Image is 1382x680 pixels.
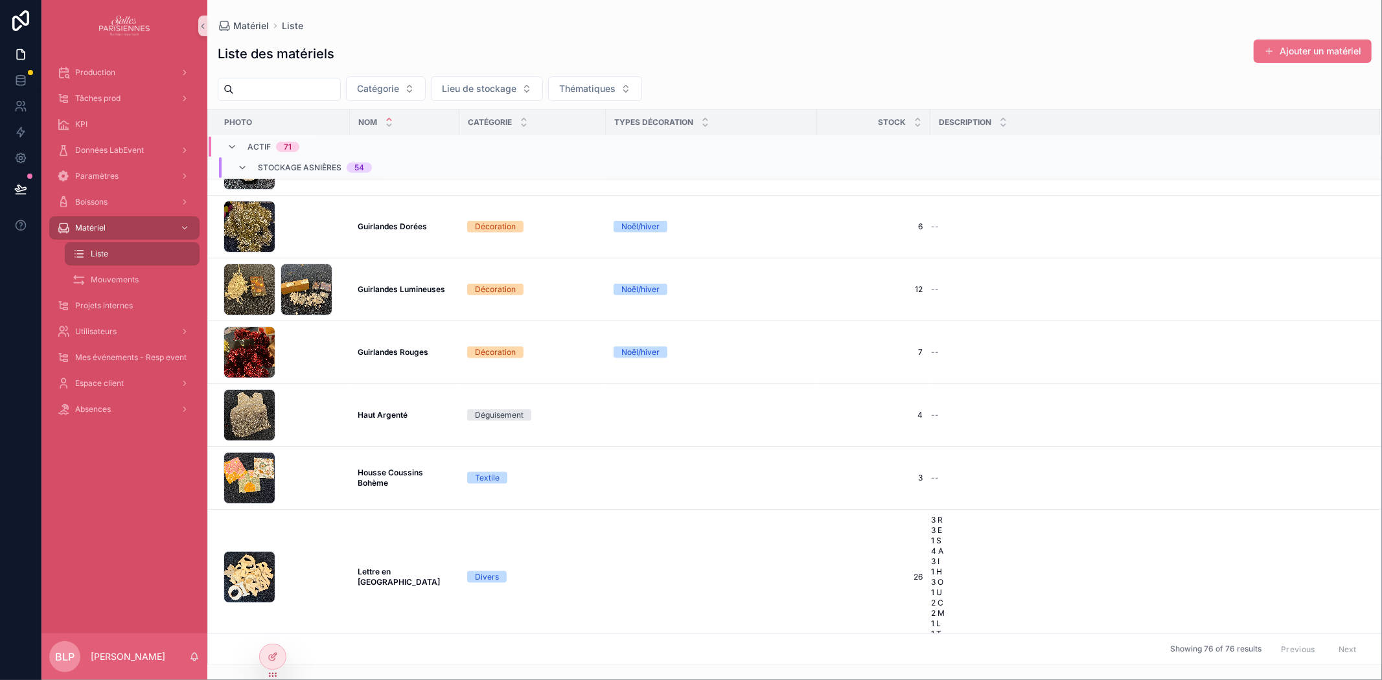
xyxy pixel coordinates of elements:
[931,410,939,420] span: --
[825,284,923,295] a: 12
[614,346,809,358] a: Noël/hiver
[931,284,939,295] span: --
[346,76,426,101] button: Select Button
[75,326,117,337] span: Utilisateurs
[358,347,428,357] strong: Guirlandes Rouges
[431,76,543,101] button: Select Button
[621,284,660,295] div: Noël/hiver
[75,378,124,389] span: Espace client
[49,320,200,343] a: Utilisateurs
[467,472,598,484] a: Textile
[931,515,1087,639] span: 3 R 3 E 1 S 4 A 3 I 1 H 3 O 1 U 2 C 2 M 1 L 1 T
[358,410,408,420] strong: Haut Argenté
[475,409,524,421] div: Déguisement
[614,117,693,128] span: Types décoration
[931,221,1365,232] a: --
[931,347,939,357] span: --
[825,221,923,232] a: 6
[284,142,292,152] div: 71
[468,117,512,128] span: Catégorie
[939,117,991,128] span: Description
[49,139,200,162] a: Données LabEvent
[41,52,207,438] div: scrollable content
[233,19,269,32] span: Matériel
[55,649,75,664] span: BLP
[931,347,1365,357] a: --
[475,346,516,358] div: Décoration
[825,572,923,582] a: 26
[931,473,939,483] span: --
[75,67,115,78] span: Production
[931,515,1365,639] a: 3 R 3 E 1 S 4 A 3 I 1 H 3 O 1 U 2 C 2 M 1 L 1 T
[49,61,200,84] a: Production
[49,372,200,395] a: Espace client
[75,404,111,414] span: Absences
[559,82,616,95] span: Thématiques
[825,410,923,420] a: 4
[258,163,341,173] span: Stockage Asnières
[358,117,377,128] span: Nom
[931,410,1365,420] a: --
[475,221,516,232] div: Décoration
[358,468,425,488] strong: Housse Coussins Bohème
[65,268,200,291] a: Mouvements
[75,352,187,363] span: Mes événements - Resp event
[358,221,427,231] strong: Guirlandes Dorées
[931,284,1365,295] a: --
[49,164,200,188] a: Paramètres
[358,221,452,232] a: Guirlandes Dorées
[358,567,452,587] a: Lettre en [GEOGRAPHIC_DATA]
[1170,644,1261,654] span: Showing 76 of 76 results
[75,119,87,130] span: KPI
[825,473,923,483] a: 3
[548,76,642,101] button: Select Button
[467,221,598,232] a: Décoration
[282,19,303,32] a: Liste
[49,87,200,110] a: Tâches prod
[49,398,200,421] a: Absences
[218,45,334,63] h1: Liste des matériels
[75,93,121,104] span: Tâches prod
[1254,40,1372,63] button: Ajouter un matériel
[475,571,499,583] div: Divers
[224,117,252,128] span: Photo
[358,567,440,587] strong: Lettre en [GEOGRAPHIC_DATA]
[358,347,452,357] a: Guirlandes Rouges
[475,284,516,295] div: Décoration
[75,197,108,207] span: Boissons
[467,346,598,358] a: Décoration
[65,242,200,266] a: Liste
[467,571,598,583] a: Divers
[49,216,200,240] a: Matériel
[621,221,660,232] div: Noël/hiver
[75,171,119,181] span: Paramètres
[614,221,809,232] a: Noël/hiver
[358,468,452,488] a: Housse Coussins Bohème
[49,190,200,214] a: Boissons
[357,82,399,95] span: Catégorie
[358,410,452,420] a: Haut Argenté
[75,223,106,233] span: Matériel
[49,113,200,136] a: KPI
[248,142,271,152] span: Actif
[358,284,445,294] strong: Guirlandes Lumineuses
[99,16,150,36] img: App logo
[49,346,200,369] a: Mes événements - Resp event
[354,163,364,173] div: 54
[467,284,598,295] a: Décoration
[878,117,906,128] span: Stock
[614,284,809,295] a: Noël/hiver
[931,221,939,232] span: --
[358,284,452,295] a: Guirlandes Lumineuses
[621,346,660,358] div: Noël/hiver
[91,249,108,259] span: Liste
[442,82,516,95] span: Lieu de stockage
[825,347,923,357] a: 7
